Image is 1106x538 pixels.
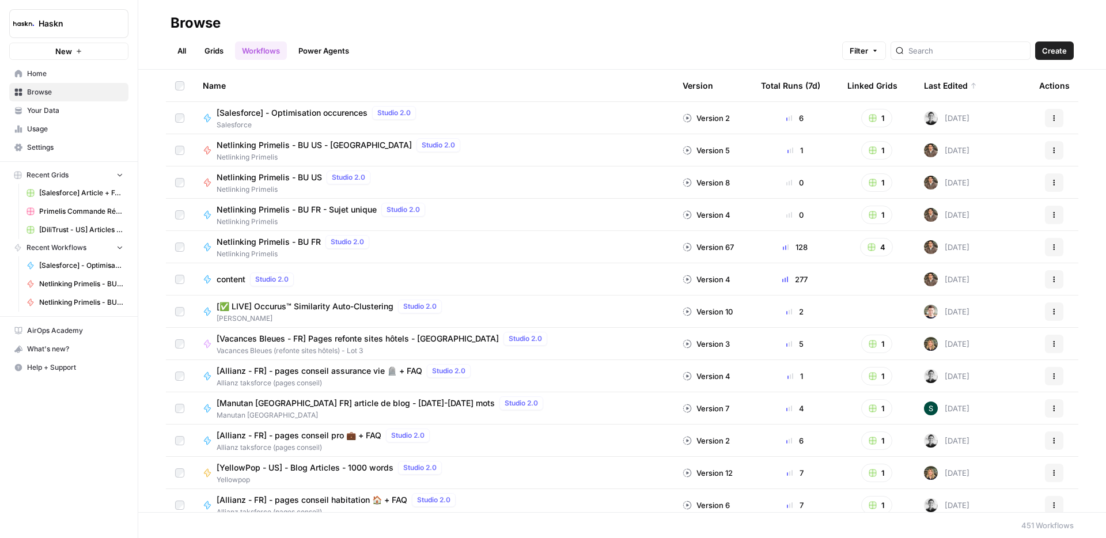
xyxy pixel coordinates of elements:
[203,332,664,356] a: [Vacances Bleues - FR] Pages refonte sites hôtels - [GEOGRAPHIC_DATA]Studio 2.0Vacances Bleues (r...
[924,369,969,383] div: [DATE]
[203,493,664,517] a: [Allianz - FR] - pages conseil habitation 🏠 + FAQStudio 2.0Allianz taksforce (pages conseil)
[217,139,412,151] span: Netlinking Primelis - BU US - [GEOGRAPHIC_DATA]
[924,143,938,157] img: dizo4u6k27cofk4obq9v5qvvdkyt
[924,434,969,448] div: [DATE]
[683,177,730,188] div: Version 8
[861,431,892,450] button: 1
[761,70,820,101] div: Total Runs (7d)
[39,225,123,235] span: [DiliTrust - US] Articles de blog 700-1000 mots Grid
[924,337,938,351] img: ziyu4k121h9vid6fczkx3ylgkuqx
[203,272,664,286] a: contentStudio 2.0
[217,217,430,227] span: Netlinking Primelis
[861,109,892,127] button: 1
[9,321,128,340] a: AirOps Academy
[217,333,499,344] span: [Vacances Bleues - FR] Pages refonte sites hôtels - [GEOGRAPHIC_DATA]
[761,241,829,253] div: 128
[9,358,128,377] button: Help + Support
[924,240,969,254] div: [DATE]
[683,370,730,382] div: Version 4
[683,145,730,156] div: Version 5
[217,184,375,195] span: Netlinking Primelis
[255,274,289,285] span: Studio 2.0
[27,124,123,134] span: Usage
[861,141,892,160] button: 1
[217,204,377,215] span: Netlinking Primelis - BU FR - Sujet unique
[203,106,664,130] a: [Salesforce] - Optimisation occurencesStudio 2.0Salesforce
[217,462,393,473] span: [YellowPop - US] - Blog Articles - 1000 words
[217,172,322,183] span: Netlinking Primelis - BU US
[924,272,938,286] img: dizo4u6k27cofk4obq9v5qvvdkyt
[761,499,829,511] div: 7
[9,9,128,38] button: Workspace: Haskn
[509,334,542,344] span: Studio 2.0
[217,236,321,248] span: Netlinking Primelis - BU FR
[21,293,128,312] a: Netlinking Primelis - BU US
[683,306,733,317] div: Version 10
[924,176,938,190] img: dizo4u6k27cofk4obq9v5qvvdkyt
[924,401,938,415] img: 1zy2mh8b6ibtdktd6l3x6modsp44
[21,221,128,239] a: [DiliTrust - US] Articles de blog 700-1000 mots Grid
[761,306,829,317] div: 2
[21,202,128,221] a: Primelis Commande Rédaction Netlinking (2).csv
[924,272,969,286] div: [DATE]
[847,70,897,101] div: Linked Grids
[217,365,422,377] span: [Allianz - FR] - pages conseil assurance vie 🪦 + FAQ
[1042,45,1067,56] span: Create
[403,463,437,473] span: Studio 2.0
[9,138,128,157] a: Settings
[39,260,123,271] span: [Salesforce] - Optimisation occurences
[761,338,829,350] div: 5
[27,142,123,153] span: Settings
[761,435,829,446] div: 6
[26,170,69,180] span: Recent Grids
[850,45,868,56] span: Filter
[332,172,365,183] span: Studio 2.0
[217,397,495,409] span: [Manutan [GEOGRAPHIC_DATA] FR] article de blog - [DATE]-[DATE] mots
[203,171,664,195] a: Netlinking Primelis - BU USStudio 2.0Netlinking Primelis
[217,442,434,453] span: Allianz taksforce (pages conseil)
[683,403,729,414] div: Version 7
[683,499,730,511] div: Version 6
[203,429,664,453] a: [Allianz - FR] - pages conseil pro 💼 + FAQStudio 2.0Allianz taksforce (pages conseil)
[9,340,128,358] button: What's new?
[198,41,230,60] a: Grids
[217,410,548,420] span: Manutan [GEOGRAPHIC_DATA]
[21,256,128,275] a: [Salesforce] - Optimisation occurences
[924,143,969,157] div: [DATE]
[861,496,892,514] button: 1
[9,65,128,83] a: Home
[924,70,977,101] div: Last Edited
[331,237,364,247] span: Studio 2.0
[217,301,393,312] span: [✅ LIVE] Occurus™ Similarity Auto-Clustering
[924,240,938,254] img: dizo4u6k27cofk4obq9v5qvvdkyt
[403,301,437,312] span: Studio 2.0
[27,69,123,79] span: Home
[291,41,356,60] a: Power Agents
[39,297,123,308] span: Netlinking Primelis - BU US
[683,241,734,253] div: Version 67
[924,111,938,125] img: 5iwot33yo0fowbxplqtedoh7j1jy
[924,466,969,480] div: [DATE]
[924,305,938,319] img: 5szy29vhbbb2jvrzb4fwf88ktdwm
[171,14,221,32] div: Browse
[924,434,938,448] img: 5iwot33yo0fowbxplqtedoh7j1jy
[203,138,664,162] a: Netlinking Primelis - BU US - [GEOGRAPHIC_DATA]Studio 2.0Netlinking Primelis
[924,466,938,480] img: ziyu4k121h9vid6fczkx3ylgkuqx
[203,203,664,227] a: Netlinking Primelis - BU FR - Sujet uniqueStudio 2.0Netlinking Primelis
[171,41,193,60] a: All
[842,41,886,60] button: Filter
[217,346,552,356] span: Vacances Bleues (refonte sites hôtels) - Lot 3
[683,467,733,479] div: Version 12
[9,120,128,138] a: Usage
[203,235,664,259] a: Netlinking Primelis - BU FRStudio 2.0Netlinking Primelis
[683,435,730,446] div: Version 2
[55,46,72,57] span: New
[27,87,123,97] span: Browse
[683,70,713,101] div: Version
[13,13,34,34] img: Haskn Logo
[861,335,892,353] button: 1
[217,313,446,324] span: [PERSON_NAME]
[217,378,475,388] span: Allianz taksforce (pages conseil)
[203,461,664,485] a: [YellowPop - US] - Blog Articles - 1000 wordsStudio 2.0Yellowpop
[761,370,829,382] div: 1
